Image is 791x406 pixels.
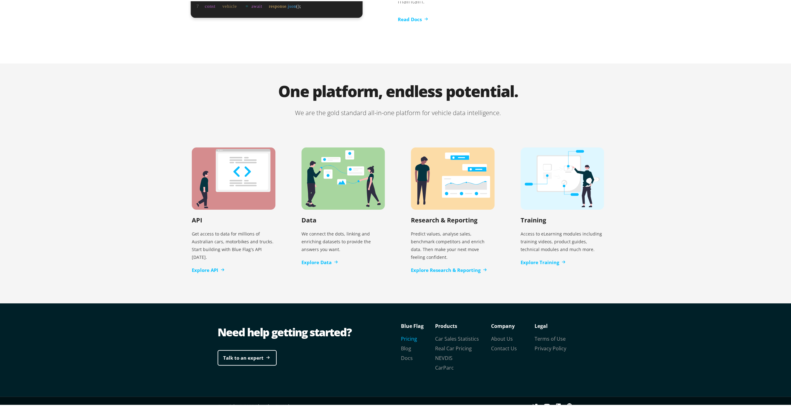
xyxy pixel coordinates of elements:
p: Get access to data for millions of Australian cars, motorbikes and trucks. Start building with Bl... [192,226,275,262]
p: We are the gold standard all-in-one platform for vehicle data intelligence. [179,107,617,116]
p: Products [435,320,491,329]
h2: Training [521,215,546,223]
tspan: 7 [196,2,199,7]
h1: One platform, endless potential. [179,82,617,107]
tspan: const [205,2,215,7]
a: Explore Training [521,258,565,265]
a: Explore Research & Reporting [411,265,487,273]
a: About Us [491,334,513,341]
tspan: response [269,2,286,7]
tspan: json [287,2,296,7]
h2: API [192,215,202,223]
a: Docs [401,353,413,360]
a: Real Car Pricing [435,344,472,351]
a: Explore API [192,265,224,273]
a: Terms of Use [535,334,566,341]
a: CarParc [435,363,454,370]
p: Access to eLearning modules including training videos, product guides, technical modules and much... [521,226,604,254]
p: Legal [535,320,578,329]
p: We connect the dots, linking and enriching datasets to provide the answers you want. [301,226,385,254]
div: Need help getting started? [218,323,398,339]
p: Blue Flag [401,320,435,329]
a: Car Sales Statistics [435,334,479,341]
a: NEVDIS [435,353,453,360]
tspan: = [246,2,248,7]
a: Contact Us [491,344,517,351]
a: Privacy Policy [535,344,566,351]
h2: Data [301,215,316,223]
p: Company [491,320,535,329]
tspan: await [251,2,262,7]
a: Blog [401,344,411,351]
h2: Research & Reporting [411,215,477,223]
tspan: vehicle [222,2,237,7]
a: Pricing [401,334,417,341]
p: Predict values, analyse sales, benchmark competitors and enrich data. Then make your next move fe... [411,226,494,262]
a: Read Docs [398,15,428,22]
tspan: (); [296,2,301,8]
a: Explore Data [301,258,338,265]
a: Talk to an expert [218,349,277,365]
tspan: . [287,2,288,7]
